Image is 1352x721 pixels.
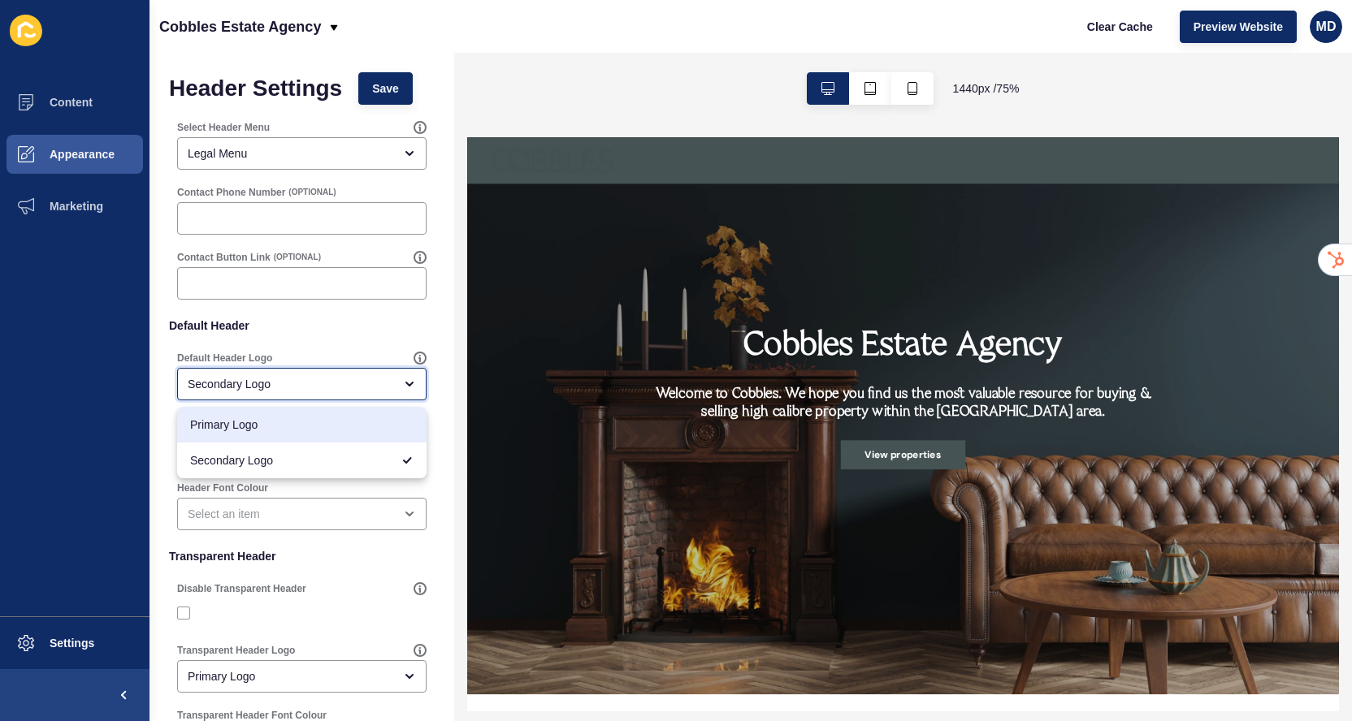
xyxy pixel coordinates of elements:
h1: Header Settings [169,80,342,97]
label: Contact Phone Number [177,186,285,199]
p: Transparent Header [169,538,435,574]
span: MD [1316,19,1337,35]
button: Save [358,72,413,105]
div: open menu [177,137,427,170]
div: open menu [177,660,427,693]
h1: Cobbles Estate Agency [371,253,799,308]
div: close menu [177,368,427,400]
label: Transparent Header Logo [177,644,295,657]
span: Preview Website [1194,19,1283,35]
span: (OPTIONAL) [288,187,336,198]
label: Default Header Logo [177,352,272,365]
label: Select Header Menu [177,121,270,134]
img: Company logo [32,16,195,46]
button: Clear Cache [1073,11,1167,43]
button: Preview Website [1180,11,1297,43]
a: View properties [501,407,669,446]
p: Default Header [169,308,435,343]
h2: Welcome to Cobbles. We hope you find us the most valuable resource for buying & selling high cali... [245,334,924,381]
span: Save [372,80,399,97]
label: Disable Transparent Header [177,582,306,595]
span: 1440 px / 75 % [953,80,1020,97]
span: Secondary Logo [190,452,391,468]
span: (OPTIONAL) [274,252,321,263]
p: Cobbles Estate Agency [159,6,321,47]
span: Primary Logo [190,417,414,433]
label: Header Font Colour [177,481,268,494]
span: Clear Cache [1087,19,1153,35]
div: open menu [177,498,427,530]
label: Contact Button Link [177,251,271,264]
